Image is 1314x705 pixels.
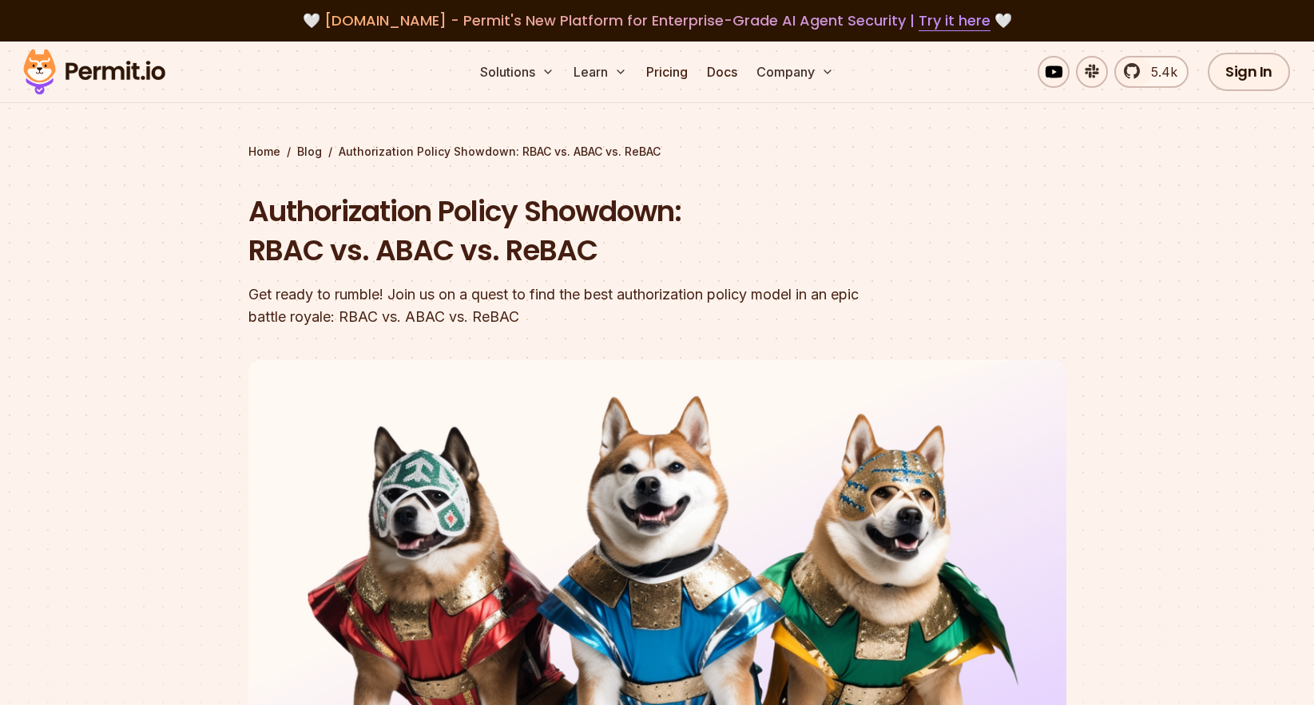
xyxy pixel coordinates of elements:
[248,144,280,160] a: Home
[297,144,322,160] a: Blog
[640,56,694,88] a: Pricing
[919,10,990,31] a: Try it here
[16,45,173,99] img: Permit logo
[1141,62,1177,81] span: 5.4k
[248,144,1066,160] div: / /
[567,56,633,88] button: Learn
[248,283,862,328] div: Get ready to rumble! Join us on a quest to find the best authorization policy model in an epic ba...
[324,10,990,30] span: [DOMAIN_NAME] - Permit's New Platform for Enterprise-Grade AI Agent Security |
[750,56,840,88] button: Company
[1114,56,1189,88] a: 5.4k
[474,56,561,88] button: Solutions
[1208,53,1290,91] a: Sign In
[38,10,1276,32] div: 🤍 🤍
[701,56,744,88] a: Docs
[248,192,862,271] h1: Authorization Policy Showdown: RBAC vs. ABAC vs. ReBAC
